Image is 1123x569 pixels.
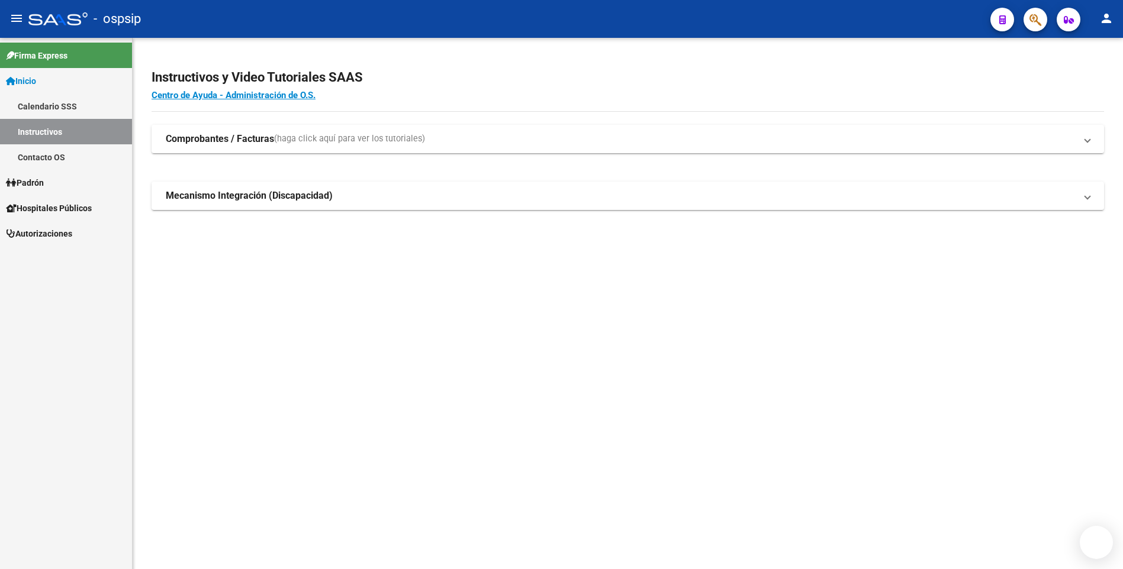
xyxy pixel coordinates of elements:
[274,132,425,146] span: (haga click aquí para ver los tutoriales)
[152,66,1104,89] h2: Instructivos y Video Tutoriales SAAS
[6,227,72,240] span: Autorizaciones
[1083,529,1111,557] iframe: Intercom live chat
[152,90,316,101] a: Centro de Ayuda - Administración de O.S.
[152,125,1104,153] mat-expansion-panel-header: Comprobantes / Facturas(haga click aquí para ver los tutoriales)
[166,132,274,146] strong: Comprobantes / Facturas
[1099,11,1114,25] mat-icon: person
[166,189,333,202] strong: Mecanismo Integración (Discapacidad)
[152,182,1104,210] mat-expansion-panel-header: Mecanismo Integración (Discapacidad)
[94,6,141,32] span: - ospsip
[6,49,67,62] span: Firma Express
[6,75,36,88] span: Inicio
[1080,526,1113,559] iframe: Intercom live chat discovery launcher
[9,11,24,25] mat-icon: menu
[6,202,92,215] span: Hospitales Públicos
[6,176,44,189] span: Padrón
